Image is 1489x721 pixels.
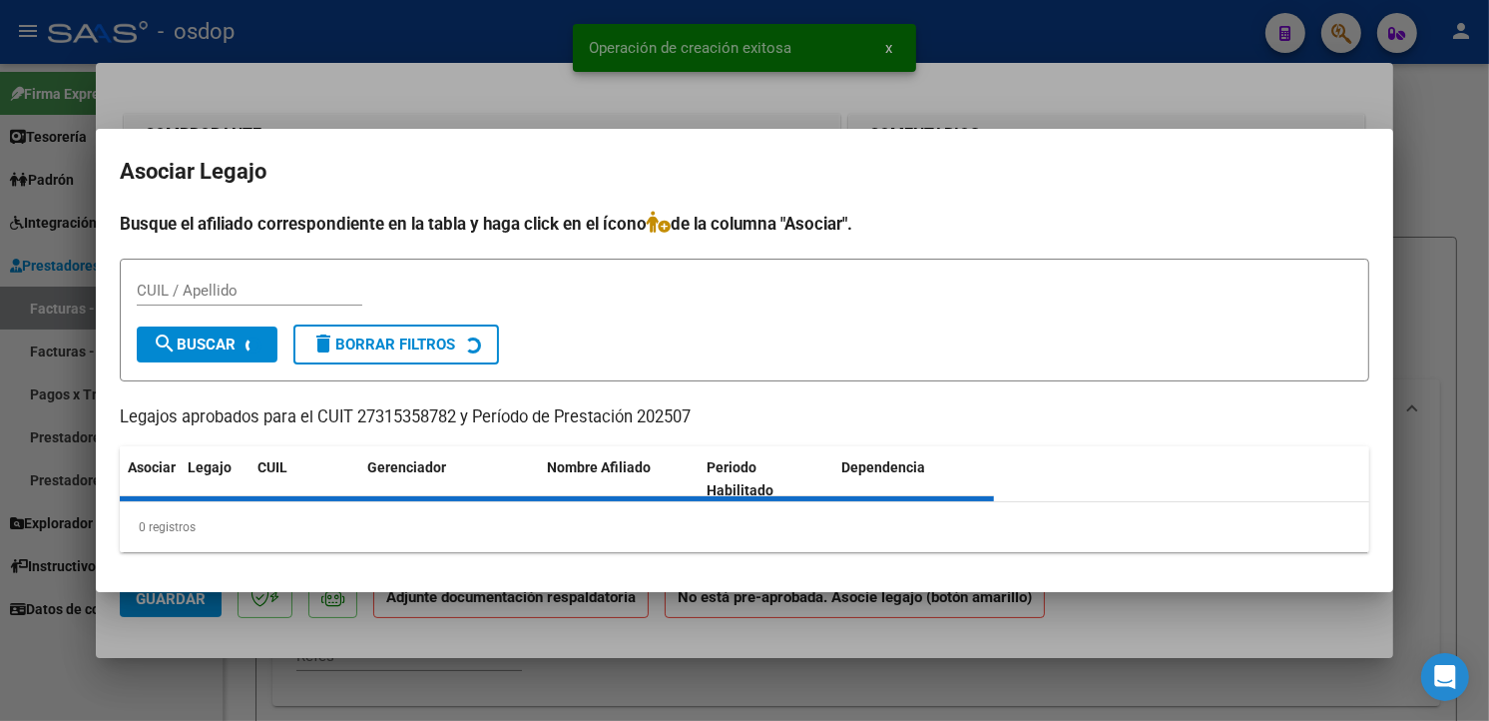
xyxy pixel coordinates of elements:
[120,405,1369,430] p: Legajos aprobados para el CUIT 27315358782 y Período de Prestación 202507
[293,325,499,364] button: Borrar Filtros
[188,459,232,475] span: Legajo
[539,446,700,512] datatable-header-cell: Nombre Afiliado
[257,459,287,475] span: CUIL
[842,459,926,475] span: Dependencia
[834,446,995,512] datatable-header-cell: Dependencia
[700,446,834,512] datatable-header-cell: Periodo Habilitado
[120,211,1369,237] h4: Busque el afiliado correspondiente en la tabla y haga click en el ícono de la columna "Asociar".
[547,459,651,475] span: Nombre Afiliado
[249,446,359,512] datatable-header-cell: CUIL
[311,336,455,354] span: Borrar Filtros
[1421,653,1469,701] div: Open Intercom Messenger
[120,153,1369,191] h2: Asociar Legajo
[128,459,176,475] span: Asociar
[153,332,177,356] mat-icon: search
[120,502,1369,552] div: 0 registros
[120,446,180,512] datatable-header-cell: Asociar
[367,459,446,475] span: Gerenciador
[311,332,335,356] mat-icon: delete
[359,446,539,512] datatable-header-cell: Gerenciador
[153,336,236,354] span: Buscar
[708,459,774,498] span: Periodo Habilitado
[180,446,249,512] datatable-header-cell: Legajo
[137,327,277,362] button: Buscar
